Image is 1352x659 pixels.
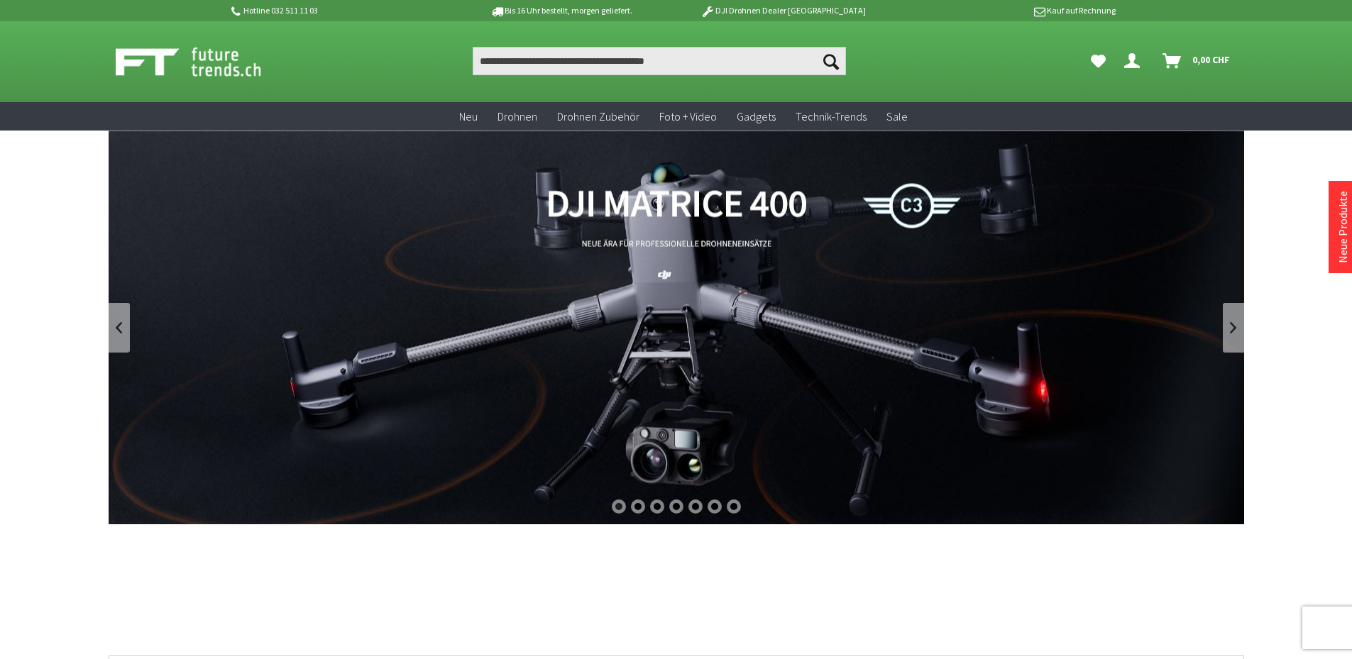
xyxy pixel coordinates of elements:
span: Gadgets [737,109,776,123]
a: Meine Favoriten [1084,47,1113,75]
p: Bis 16 Uhr bestellt, morgen geliefert. [451,2,672,19]
div: 2 [631,499,645,514]
p: Hotline 032 511 11 03 [229,2,451,19]
div: 6 [708,499,722,514]
a: Neue Produkte [1336,191,1350,263]
p: Kauf auf Rechnung [894,2,1116,19]
span: 0,00 CHF [1192,48,1230,71]
a: Dein Konto [1119,47,1151,75]
a: Warenkorb [1157,47,1237,75]
button: Suchen [816,47,846,75]
span: Technik-Trends [796,109,867,123]
span: Foto + Video [659,109,717,123]
input: Produkt, Marke, Kategorie, EAN, Artikelnummer… [473,47,846,75]
a: Technik-Trends [786,102,876,131]
span: Drohnen Zubehör [557,109,639,123]
div: 3 [650,499,664,514]
span: Neu [459,109,478,123]
div: 1 [612,499,626,514]
a: Sale [876,102,918,131]
a: Foto + Video [649,102,727,131]
div: 7 [727,499,741,514]
span: Drohnen [498,109,537,123]
p: DJI Drohnen Dealer [GEOGRAPHIC_DATA] [672,2,894,19]
a: Drohnen Zubehör [547,102,649,131]
div: 5 [688,499,703,514]
a: Gadgets [727,102,786,131]
span: Sale [886,109,908,123]
a: Neu [449,102,488,131]
a: Drohnen [488,102,547,131]
img: Shop Futuretrends - zur Startseite wechseln [116,44,292,79]
div: 4 [669,499,683,514]
a: DJI Matrice 400 [109,131,1244,524]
